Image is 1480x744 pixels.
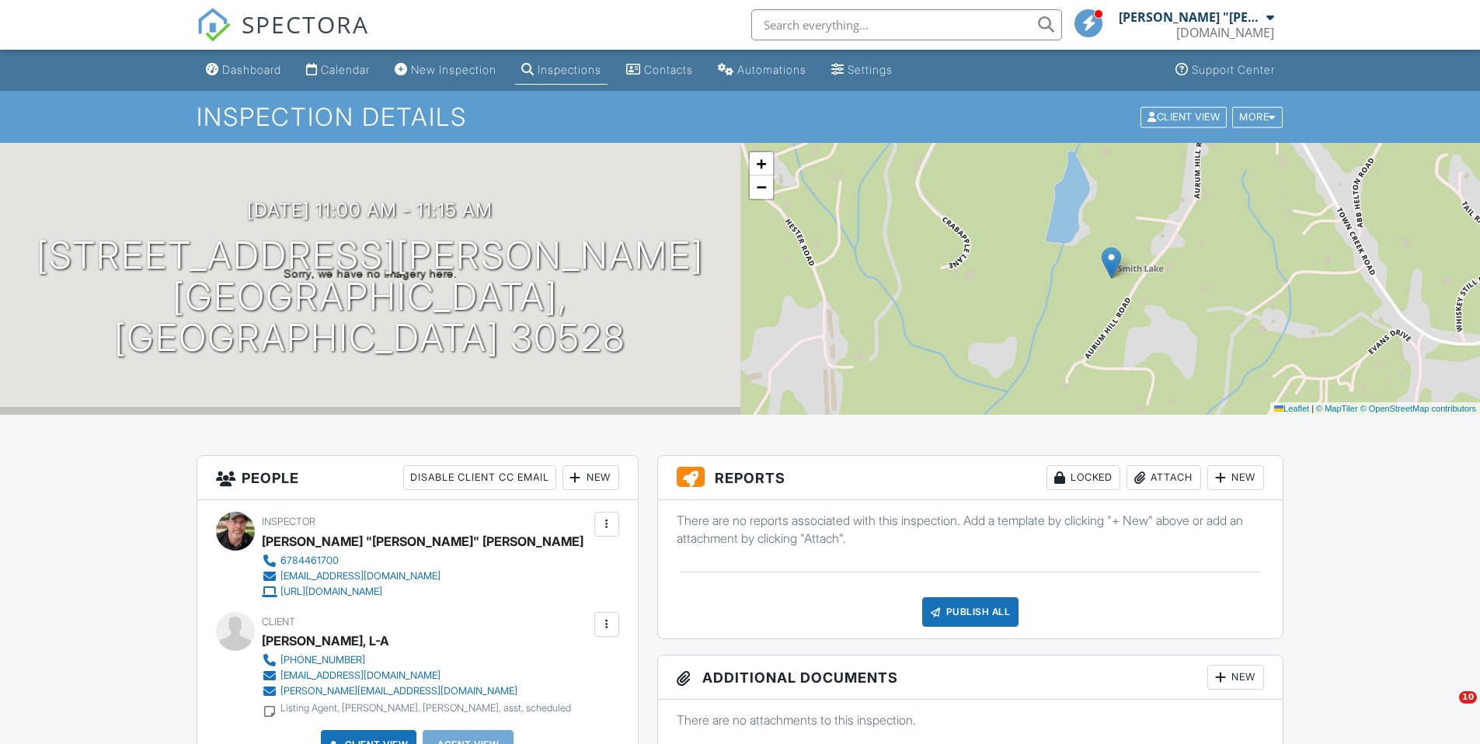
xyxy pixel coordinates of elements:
div: More [1232,106,1283,127]
img: The Best Home Inspection Software - Spectora [197,8,231,42]
div: New [562,465,619,490]
a: Settings [825,56,899,85]
span: | [1311,404,1314,413]
div: Publish All [922,597,1019,627]
span: Client [262,616,295,628]
div: Dashboard [222,63,281,76]
div: Client View [1140,106,1227,127]
h3: Reports [658,456,1283,500]
a: © OpenStreetMap contributors [1360,404,1476,413]
a: [EMAIL_ADDRESS][DOMAIN_NAME] [262,568,571,584]
a: Calendar [300,56,376,85]
div: Listing Agent, [PERSON_NAME]. [PERSON_NAME], asst, scheduled [280,702,571,714]
div: Contacts [644,63,693,76]
a: SPECTORA [197,21,369,54]
p: There are no attachments to this inspection. [677,711,1265,728]
h1: [STREET_ADDRESS][PERSON_NAME] [GEOGRAPHIC_DATA], [GEOGRAPHIC_DATA] 30528 [25,235,716,358]
div: 6784461700 [280,555,339,567]
a: Support Center [1169,56,1281,85]
div: Inspections [538,63,601,76]
p: There are no reports associated with this inspection. Add a template by clicking "+ New" above or... [677,512,1265,547]
div: Disable Client CC Email [403,465,556,490]
h3: Additional Documents [658,655,1283,700]
div: [PERSON_NAME], L-A [262,629,389,652]
div: Settings [848,63,893,76]
h3: People [197,456,638,500]
input: Search everything... [751,9,1062,40]
div: Locked [1046,465,1120,490]
div: [PERSON_NAME] "[PERSON_NAME]" [PERSON_NAME] [1119,9,1262,25]
span: − [756,177,766,196]
a: [EMAIL_ADDRESS][DOMAIN_NAME] [262,668,571,683]
a: Contacts [620,56,699,85]
a: 6784461700 [262,553,571,568]
a: [URL][DOMAIN_NAME] [262,584,571,600]
a: New Inspection [388,56,503,85]
a: Leaflet [1274,404,1309,413]
h3: [DATE] 11:00 am - 11:15 am [247,200,493,221]
div: [URL][DOMAIN_NAME] [280,586,382,598]
a: Dashboard [200,56,287,85]
div: New [1207,465,1264,490]
div: [EMAIL_ADDRESS][DOMAIN_NAME] [280,669,441,682]
div: Attach [1127,465,1201,490]
span: 10 [1459,691,1477,704]
div: Calendar [321,63,370,76]
a: Automations (Basic) [712,56,813,85]
a: Zoom in [750,152,773,176]
div: Support Center [1192,63,1275,76]
iframe: Intercom live chat [1427,691,1464,728]
a: [PERSON_NAME][EMAIL_ADDRESS][DOMAIN_NAME] [262,683,571,699]
a: Zoom out [750,176,773,199]
div: New Inspection [411,63,496,76]
h1: Inspection Details [197,103,1284,130]
a: Inspections [515,56,608,85]
div: [EMAIL_ADDRESS][DOMAIN_NAME] [280,570,441,582]
div: New [1207,665,1264,690]
a: Client View [1139,110,1231,122]
div: [PHONE_NUMBER] [280,654,365,666]
div: GeorgiaHomePros.com [1176,25,1274,40]
span: Inspector [262,516,315,527]
a: [PHONE_NUMBER] [262,652,571,668]
span: SPECTORA [242,8,369,40]
img: Marker [1102,247,1121,279]
span: + [756,154,766,173]
div: [PERSON_NAME][EMAIL_ADDRESS][DOMAIN_NAME] [280,685,517,697]
div: [PERSON_NAME] "[PERSON_NAME]" [PERSON_NAME] [262,530,583,553]
a: © MapTiler [1316,404,1358,413]
div: Automations [737,63,806,76]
